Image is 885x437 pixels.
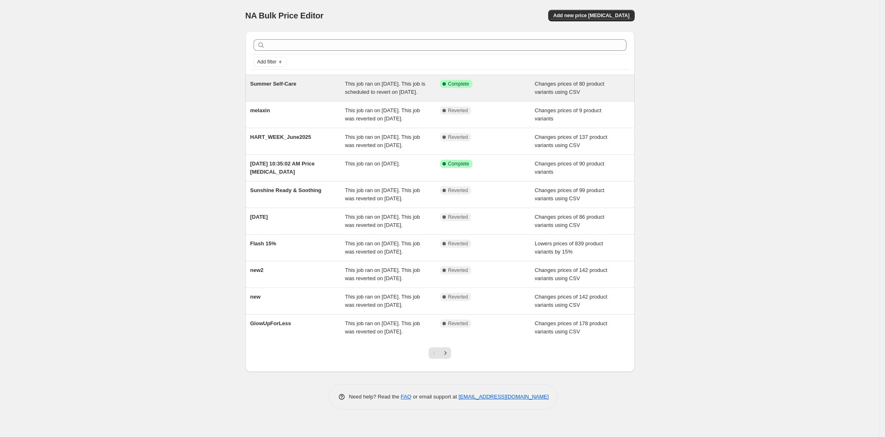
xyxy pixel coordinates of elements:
button: Add new price [MEDICAL_DATA] [548,10,634,21]
span: Complete [448,81,469,87]
span: Add filter [257,59,277,65]
span: Complete [448,161,469,167]
span: new2 [250,267,264,273]
a: [EMAIL_ADDRESS][DOMAIN_NAME] [458,394,549,400]
span: Lowers prices of 839 product variants by 15% [535,240,603,255]
span: Add new price [MEDICAL_DATA] [553,12,629,19]
span: This job ran on [DATE]. [345,161,400,167]
span: NA Bulk Price Editor [245,11,324,20]
button: Next [440,347,451,359]
span: Reverted [448,214,468,220]
a: FAQ [401,394,411,400]
span: HART_WEEK_June2025 [250,134,311,140]
span: Changes prices of 178 product variants using CSV [535,320,607,335]
span: [DATE] 10:35:02 AM Price [MEDICAL_DATA] [250,161,315,175]
span: melaxin [250,107,270,113]
button: Add filter [254,57,286,67]
span: This job ran on [DATE]. This job was reverted on [DATE]. [345,214,420,228]
span: This job ran on [DATE]. This job was reverted on [DATE]. [345,294,420,308]
span: Changes prices of 137 product variants using CSV [535,134,607,148]
span: Need help? Read the [349,394,401,400]
span: This job ran on [DATE]. This job was reverted on [DATE]. [345,134,420,148]
span: This job ran on [DATE]. This job was reverted on [DATE]. [345,187,420,202]
span: Changes prices of 142 product variants using CSV [535,294,607,308]
span: Reverted [448,294,468,300]
span: Changes prices of 86 product variants using CSV [535,214,604,228]
span: Changes prices of 99 product variants using CSV [535,187,604,202]
span: Changes prices of 90 product variants [535,161,604,175]
span: This job ran on [DATE]. This job was reverted on [DATE]. [345,267,420,281]
span: Sunshine Ready & Soothing [250,187,322,193]
span: This job ran on [DATE]. This job was reverted on [DATE]. [345,240,420,255]
span: Reverted [448,134,468,140]
span: GlowUpForLess [250,320,291,326]
span: new [250,294,261,300]
span: or email support at [411,394,458,400]
span: This job ran on [DATE]. This job was reverted on [DATE]. [345,320,420,335]
span: Reverted [448,267,468,274]
span: Reverted [448,320,468,327]
span: Changes prices of 142 product variants using CSV [535,267,607,281]
span: Reverted [448,107,468,114]
span: Reverted [448,240,468,247]
nav: Pagination [429,347,451,359]
span: Summer Self-Care [250,81,297,87]
span: Flash 15% [250,240,277,247]
span: This job ran on [DATE]. This job is scheduled to revert on [DATE]. [345,81,425,95]
span: Changes prices of 9 product variants [535,107,601,122]
span: This job ran on [DATE]. This job was reverted on [DATE]. [345,107,420,122]
span: Changes prices of 80 product variants using CSV [535,81,604,95]
span: Reverted [448,187,468,194]
span: [DATE] [250,214,268,220]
